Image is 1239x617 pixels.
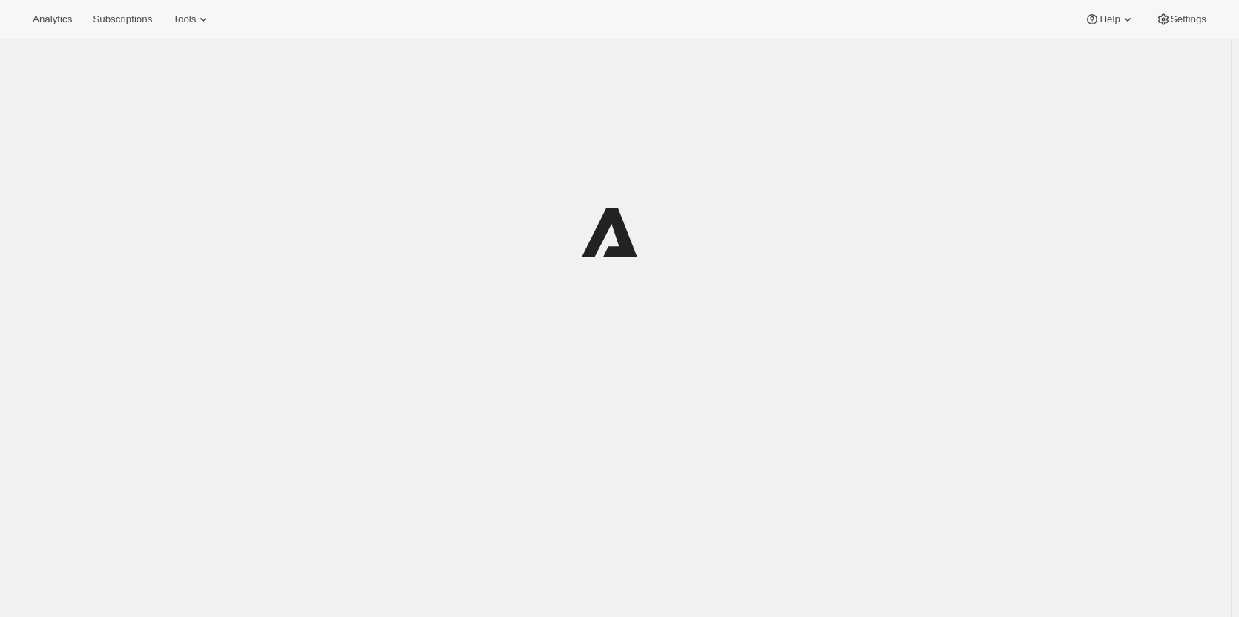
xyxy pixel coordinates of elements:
span: Subscriptions [93,13,152,25]
button: Subscriptions [84,9,161,30]
span: Help [1100,13,1120,25]
span: Tools [173,13,196,25]
button: Help [1076,9,1143,30]
span: Analytics [33,13,72,25]
button: Analytics [24,9,81,30]
button: Settings [1147,9,1215,30]
span: Settings [1171,13,1206,25]
button: Tools [164,9,220,30]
